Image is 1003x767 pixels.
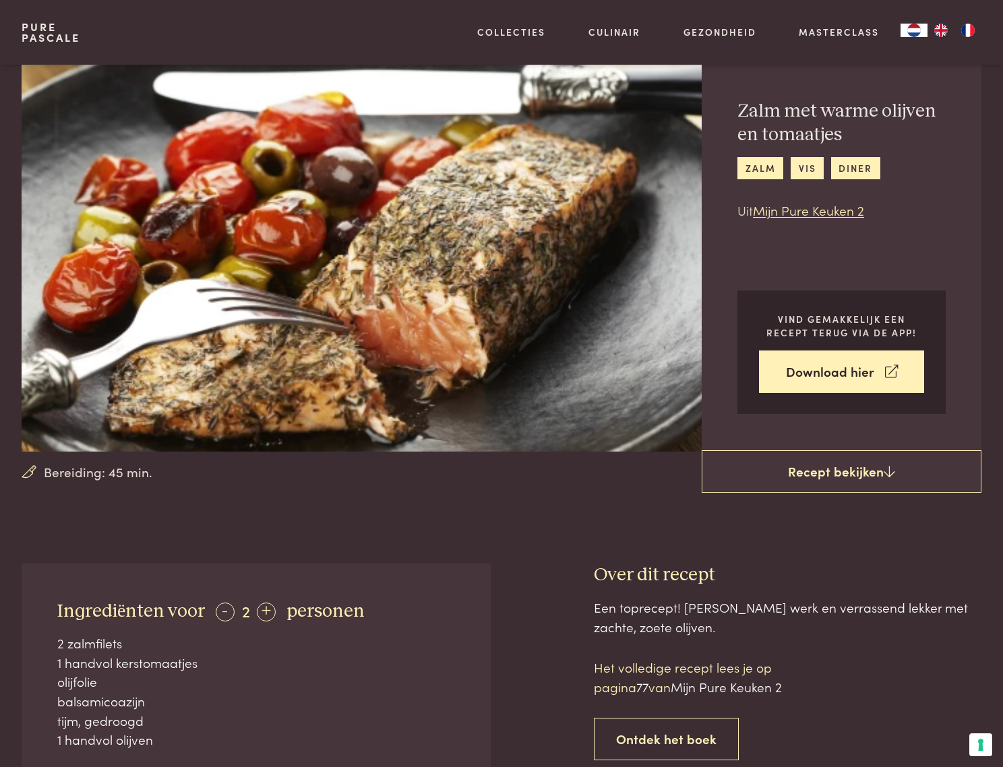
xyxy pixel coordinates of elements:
[242,599,250,621] span: 2
[588,25,640,39] a: Culinair
[594,563,981,587] h3: Over dit recept
[791,157,824,179] a: vis
[57,730,455,749] div: 1 handvol olijven
[901,24,928,37] a: NL
[594,658,823,696] p: Het volledige recept lees je op pagina van
[57,711,455,731] div: tijm, gedroogd
[257,603,276,621] div: +
[57,653,455,673] div: 1 handvol kerstomaatjes
[57,672,455,692] div: olijfolie
[57,602,205,621] span: Ingrediënten voor
[969,733,992,756] button: Uw voorkeuren voor toestemming voor trackingtechnologieën
[901,24,928,37] div: Language
[901,24,981,37] aside: Language selected: Nederlands
[753,201,864,219] a: Mijn Pure Keuken 2
[799,25,879,39] a: Masterclass
[954,24,981,37] a: FR
[22,23,736,452] img: Zalm met warme olijven en tomaatjes
[636,677,648,696] span: 77
[477,25,545,39] a: Collecties
[216,603,235,621] div: -
[928,24,981,37] ul: Language list
[928,24,954,37] a: EN
[683,25,756,39] a: Gezondheid
[737,100,946,146] h2: Zalm met warme olijven en tomaatjes
[22,22,80,43] a: PurePascale
[594,598,981,636] div: Een toprecept! [PERSON_NAME] werk en verrassend lekker met zachte, zoete olijven.
[759,350,924,393] a: Download hier
[702,450,981,493] a: Recept bekijken
[737,201,946,220] p: Uit
[737,157,783,179] a: zalm
[594,718,739,760] a: Ontdek het boek
[44,462,152,482] span: Bereiding: 45 min.
[671,677,782,696] span: Mijn Pure Keuken 2
[57,692,455,711] div: balsamicoazijn
[831,157,880,179] a: diner
[286,602,365,621] span: personen
[57,634,455,653] div: 2 zalmfilets
[759,312,924,340] p: Vind gemakkelijk een recept terug via de app!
